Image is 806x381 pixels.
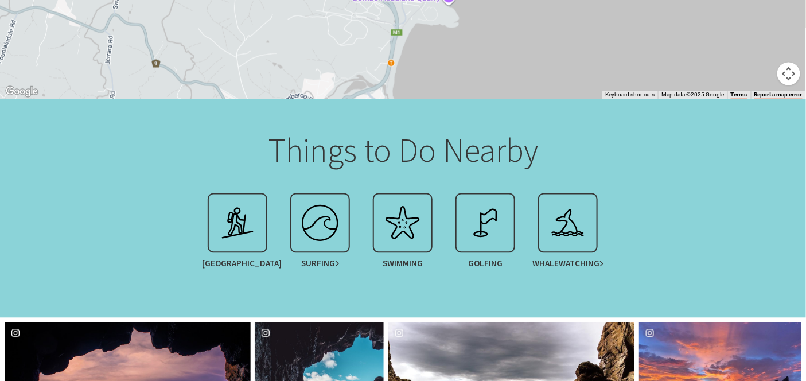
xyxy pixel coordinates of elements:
[777,63,800,85] button: Map camera controls
[301,259,340,269] span: Surfing
[644,327,656,340] svg: instagram icon
[444,193,527,275] a: Golfing
[393,327,406,340] svg: instagram icon
[527,193,609,275] a: WhaleWatching
[3,84,41,99] img: Google
[605,91,655,99] button: Keyboard shortcuts
[259,327,272,340] svg: instagram icon
[279,193,361,275] a: Surfing
[380,200,426,246] img: cswtours.svg
[361,193,444,275] a: Swimming
[383,259,423,269] span: Swimming
[297,200,343,246] img: surfing.svg
[202,259,274,269] span: [GEOGRAPHIC_DATA]
[559,259,604,269] span: Watching
[532,259,604,269] span: Whale
[731,92,747,99] a: Terms (opens in new tab)
[3,84,41,99] a: Open this area in Google Maps (opens a new window)
[468,259,503,269] span: Golfing
[9,327,22,340] svg: instagram icon
[754,92,803,99] a: Report a map error
[178,131,628,171] h2: Things to Do Nearby
[196,193,279,275] a: [GEOGRAPHIC_DATA]
[661,92,724,98] span: Map data ©2025 Google
[215,200,260,246] img: grtwalk.svg
[545,200,591,246] img: zoosncaqu.svg
[462,200,508,246] img: sportrec.svg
